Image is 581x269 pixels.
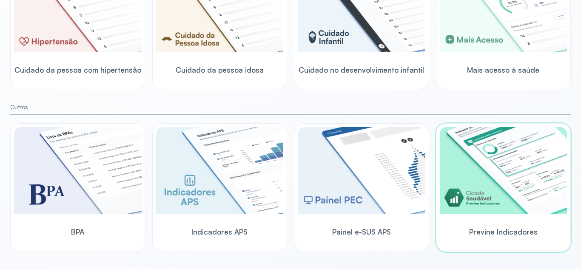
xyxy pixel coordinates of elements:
[14,65,141,74] span: Cuidado da pessoa com hipertensão
[10,104,571,111] small: Outros
[467,65,539,74] span: Mais acesso à saúde
[191,227,248,236] span: Indicadores APS
[332,227,391,236] span: Painel e-SUS APS
[299,65,424,74] span: Cuidado no desenvolvimento infantil
[298,127,425,214] img: pec-panel.png
[71,227,84,236] span: BPA
[14,127,142,214] img: bpa.png
[469,227,538,236] span: Previne Indicadores
[440,127,567,214] img: previne-brasil.png
[156,127,284,214] img: aps-indicators.png
[176,65,264,74] span: Cuidado da pessoa idosa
